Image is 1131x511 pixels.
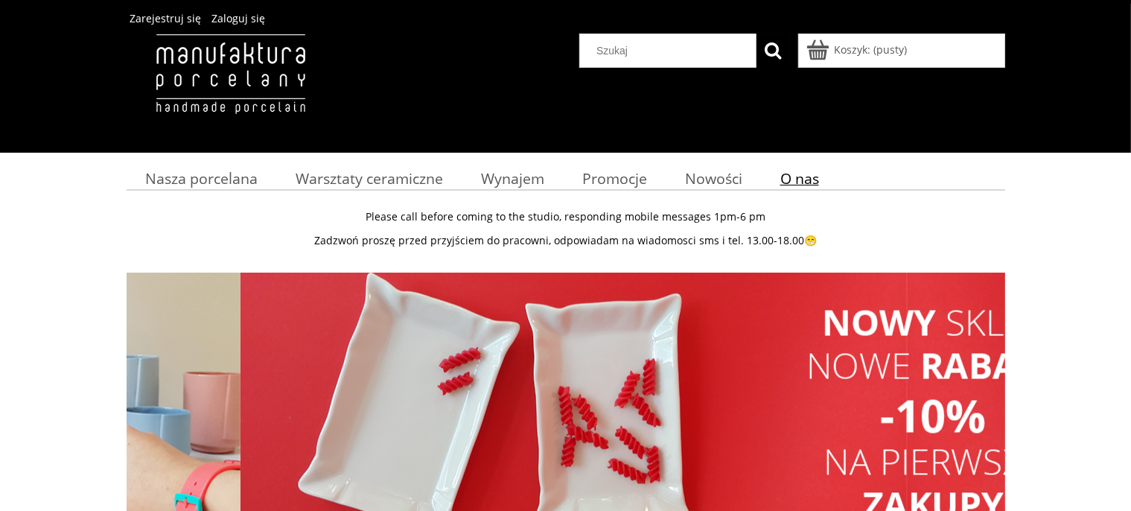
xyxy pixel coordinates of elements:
span: Promocje [582,168,647,188]
a: Produkty w koszyku 0. Przejdź do koszyka [809,42,908,57]
a: Nowości [666,164,761,193]
span: Nasza porcelana [145,168,258,188]
a: O nas [761,164,838,193]
span: O nas [780,168,819,188]
span: Wynajem [481,168,544,188]
a: Zarejestruj się [130,11,202,25]
a: Promocje [563,164,666,193]
span: Nowości [685,168,742,188]
a: Zaloguj się [212,11,266,25]
img: Manufaktura Porcelany [127,34,334,145]
a: Nasza porcelana [127,164,277,193]
a: Wynajem [462,164,563,193]
p: Please call before coming to the studio, responding mobile messages 1pm-6 pm [127,210,1005,223]
p: Zadzwoń proszę przed przyjściem do pracowni, odpowiadam na wiadomosci sms i tel. 13.00-18.00😁 [127,234,1005,247]
span: Koszyk: [835,42,871,57]
span: Warsztaty ceramiczne [296,168,443,188]
b: (pusty) [874,42,908,57]
button: Szukaj [756,34,791,68]
input: Szukaj w sklepie [585,34,756,67]
a: Warsztaty ceramiczne [276,164,462,193]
